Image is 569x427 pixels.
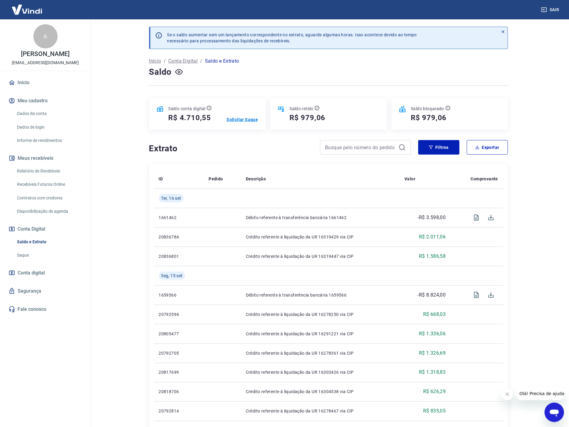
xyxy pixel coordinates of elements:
[12,60,79,66] p: [EMAIL_ADDRESS][DOMAIN_NAME]
[7,76,83,89] a: Início
[246,292,395,298] p: Débito referente à transferência bancária 1659566
[15,192,83,204] a: Contratos com credores
[418,140,460,155] button: Filtros
[469,210,484,225] span: Visualizar
[169,113,211,123] h5: R$ 4.710,55
[471,176,498,182] p: Comprovante
[33,24,58,48] div: A
[159,253,199,259] p: 20836801
[246,370,395,376] p: Crédito referente à liquidação da UR 16303426 via CIP
[7,0,47,19] img: Vindi
[18,269,45,277] span: Conta digital
[419,233,446,241] p: R$ 2.011,06
[418,291,446,299] p: -R$ 8.824,00
[149,57,161,65] a: Início
[159,311,199,317] p: 20792594
[7,152,83,165] button: Meus recebíveis
[246,215,395,221] p: Débito referente à transferência bancária 1661462
[159,292,199,298] p: 1659566
[467,140,508,155] button: Exportar
[246,389,395,395] p: Crédito referente à liquidação da UR 16304538 via CIP
[161,273,183,279] span: Seg, 15 set
[411,106,444,112] p: Saldo bloqueado
[15,121,83,133] a: Dados de login
[161,195,181,201] span: Ter, 16 set
[325,143,396,152] input: Busque pelo número do pedido
[501,388,514,400] iframe: Fechar mensagem
[246,331,395,337] p: Crédito referente à liquidação da UR 16291221 via CIP
[540,4,562,15] button: Sair
[167,32,417,44] p: Se o saldo aumentar sem um lançamento correspondente no extrato, aguarde algumas horas. Isso acon...
[164,57,166,65] p: /
[168,57,198,65] a: Conta Digital
[419,369,446,376] p: R$ 1.318,83
[7,284,83,298] a: Segurança
[159,215,199,221] p: 1661462
[15,249,83,261] a: Saque
[246,253,395,259] p: Crédito referente à liquidação da UR 16319447 via CIP
[159,350,199,356] p: 20792705
[15,134,83,147] a: Informe de rendimentos
[423,388,446,396] p: R$ 626,29
[246,176,266,182] p: Descrição
[423,311,446,318] p: R$ 668,03
[169,106,206,112] p: Saldo conta digital
[7,266,83,280] a: Conta digital
[159,331,199,337] p: 20805477
[159,408,199,414] p: 20792814
[15,107,83,120] a: Dados da conta
[4,4,51,9] span: Olá! Precisa de ajuda?
[246,350,395,356] p: Crédito referente à liquidação da UR 16278361 via CIP
[419,330,446,337] p: R$ 1.336,06
[149,66,172,78] h4: Saldo
[246,234,395,240] p: Crédito referente à liquidação da UR 16319429 via CIP
[419,253,446,260] p: R$ 1.586,58
[159,389,199,395] p: 20818706
[200,57,202,65] p: /
[423,408,446,415] p: R$ 835,05
[290,106,314,112] p: Saldo retido
[419,350,446,357] p: R$ 1.326,69
[159,370,199,376] p: 20817699
[205,57,239,65] p: Saldo e Extrato
[159,176,163,182] p: ID
[7,222,83,236] button: Conta Digital
[405,176,416,182] p: Valor
[7,303,83,316] a: Fale conosco
[159,234,199,240] p: 20836784
[227,117,258,123] a: Solicitar Saque
[246,408,395,414] p: Crédito referente à liquidação da UR 16278467 via CIP
[15,236,83,248] a: Saldo e Extrato
[21,51,69,57] p: [PERSON_NAME]
[15,205,83,218] a: Disponibilização de agenda
[484,288,498,302] span: Download
[209,176,223,182] p: Pedido
[15,178,83,191] a: Recebíveis Futuros Online
[516,387,564,400] iframe: Mensagem da empresa
[418,214,446,221] p: -R$ 3.598,00
[469,288,484,302] span: Visualizar
[7,94,83,107] button: Meu cadastro
[149,143,313,155] h4: Extrato
[246,311,395,317] p: Crédito referente à liquidação da UR 16278250 via CIP
[15,165,83,177] a: Relatório de Recebíveis
[411,113,447,123] h5: R$ 979,06
[484,210,498,225] span: Download
[290,113,326,123] h5: R$ 979,06
[545,403,564,422] iframe: Botão para abrir a janela de mensagens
